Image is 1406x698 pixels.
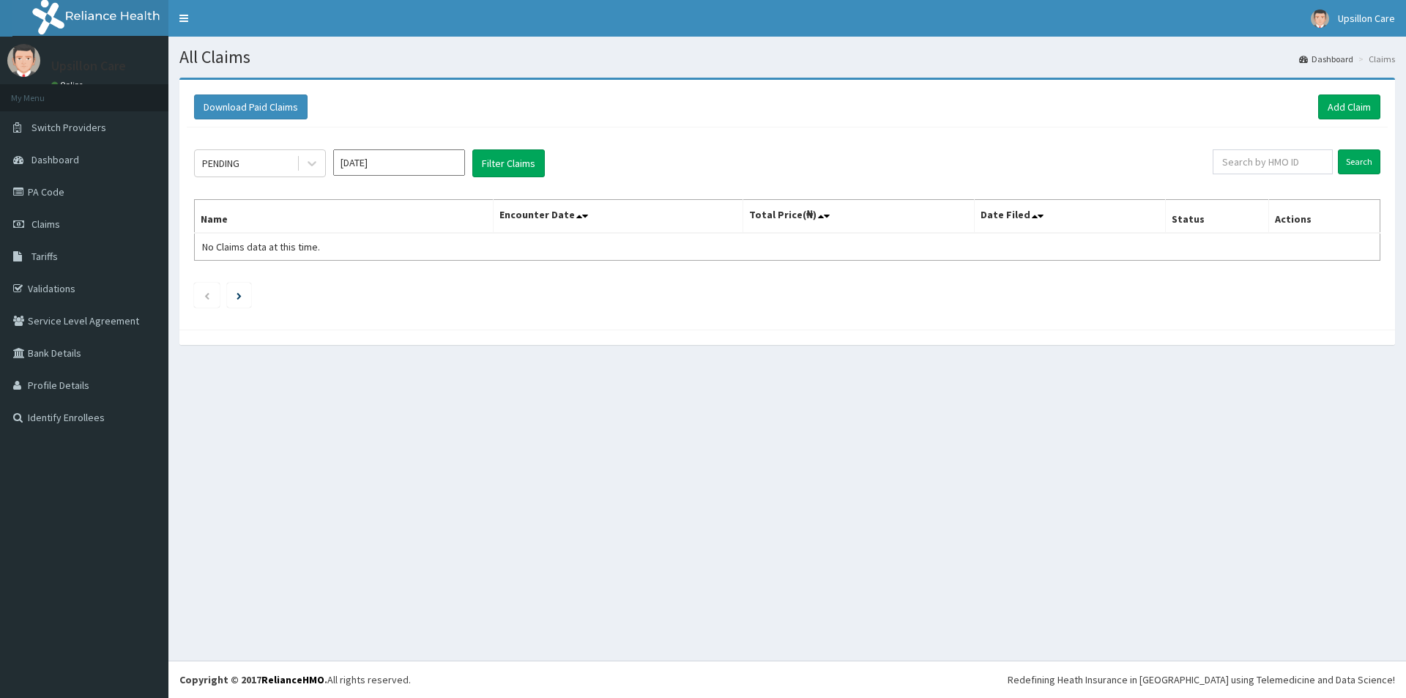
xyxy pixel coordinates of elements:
img: User Image [7,44,40,77]
h1: All Claims [179,48,1395,67]
a: Previous page [204,289,210,302]
button: Download Paid Claims [194,94,308,119]
input: Select Month and Year [333,149,465,176]
span: Switch Providers [31,121,106,134]
div: PENDING [202,156,239,171]
th: Status [1165,200,1268,234]
input: Search by HMO ID [1213,149,1333,174]
a: Add Claim [1318,94,1380,119]
input: Search [1338,149,1380,174]
a: Next page [237,289,242,302]
th: Total Price(₦) [743,200,974,234]
th: Encounter Date [493,200,743,234]
span: Upsillon Care [1338,12,1395,25]
p: Upsillon Care [51,59,126,73]
a: RelianceHMO [261,673,324,686]
span: Claims [31,218,60,231]
a: Online [51,80,86,90]
a: Dashboard [1299,53,1353,65]
li: Claims [1355,53,1395,65]
th: Date Filed [974,200,1165,234]
span: Tariffs [31,250,58,263]
th: Actions [1268,200,1380,234]
footer: All rights reserved. [168,661,1406,698]
img: User Image [1311,10,1329,28]
button: Filter Claims [472,149,545,177]
strong: Copyright © 2017 . [179,673,327,686]
span: No Claims data at this time. [202,240,320,253]
th: Name [195,200,494,234]
div: Redefining Heath Insurance in [GEOGRAPHIC_DATA] using Telemedicine and Data Science! [1008,672,1395,687]
span: Dashboard [31,153,79,166]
